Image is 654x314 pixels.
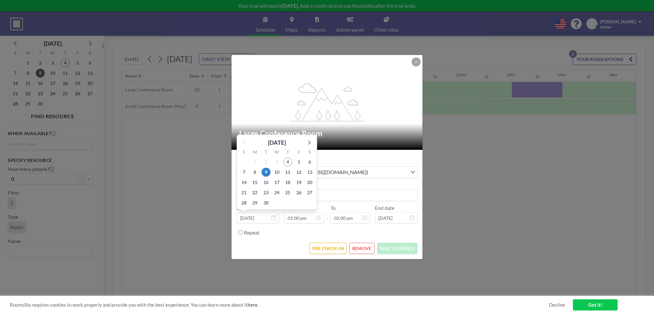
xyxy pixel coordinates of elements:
[573,299,618,310] a: Got it!
[331,205,336,211] label: To
[290,83,365,121] g: flex-grow: 1.2;
[237,167,417,178] div: Search for option
[244,229,260,236] label: Repeat
[549,302,565,308] a: Decline
[375,205,394,211] label: End date
[10,302,549,308] span: Roomzilla requires cookies to work properly and provide you with the best experience. You can lea...
[237,190,417,201] input: (No title)
[309,243,347,254] button: PRE CHECK-IN
[239,129,415,138] h2: Large Conference Room
[326,207,328,221] span: -
[247,302,258,308] a: here.
[349,243,375,254] button: REMOVE
[377,243,417,254] button: SAVE CHANGES
[370,168,407,176] input: Search for option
